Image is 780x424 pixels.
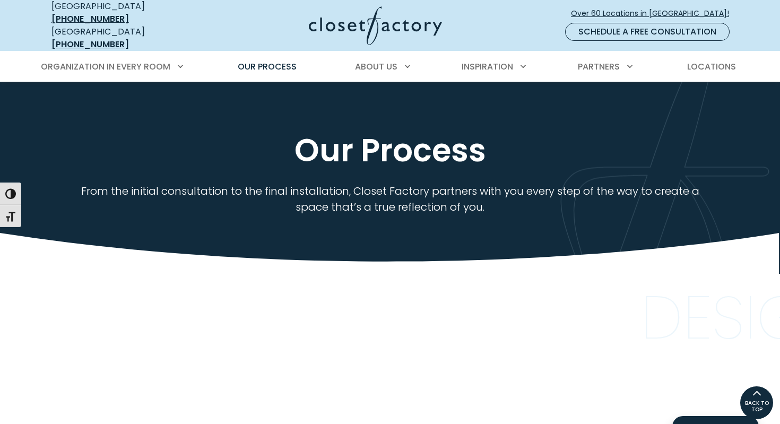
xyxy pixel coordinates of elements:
[462,60,513,73] span: Inspiration
[355,60,397,73] span: About Us
[49,130,731,170] h1: Our Process
[740,400,773,413] span: BACK TO TOP
[571,8,738,19] span: Over 60 Locations in [GEOGRAPHIC_DATA]!
[51,13,129,25] a: [PHONE_NUMBER]
[309,6,442,45] img: Closet Factory Logo
[565,23,730,41] a: Schedule a Free Consultation
[238,60,297,73] span: Our Process
[41,60,170,73] span: Organization in Every Room
[740,386,774,420] a: BACK TO TOP
[570,4,738,23] a: Over 60 Locations in [GEOGRAPHIC_DATA]!
[51,25,205,51] div: [GEOGRAPHIC_DATA]
[33,52,747,82] nav: Primary Menu
[687,60,736,73] span: Locations
[51,38,129,50] a: [PHONE_NUMBER]
[578,60,620,73] span: Partners
[79,183,702,215] p: From the initial consultation to the final installation, Closet Factory partners with you every s...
